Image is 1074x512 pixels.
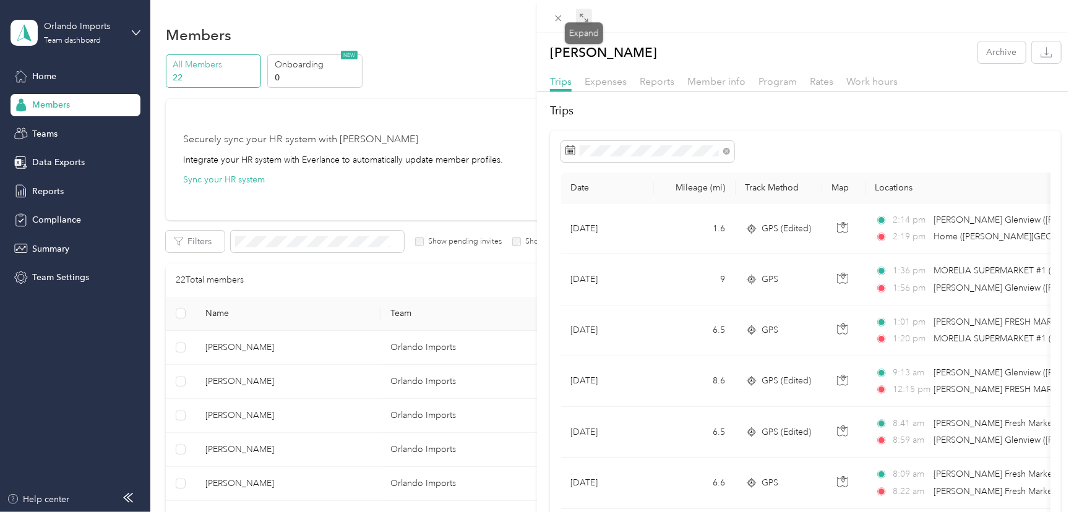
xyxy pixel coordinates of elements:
[762,425,812,439] span: GPS (Edited)
[640,75,674,87] span: Reports
[893,281,928,295] span: 1:56 pm
[561,173,654,203] th: Date
[550,75,572,87] span: Trips
[893,433,928,447] span: 8:59 am
[565,22,603,44] div: Expand
[893,213,928,227] span: 2:14 pm
[762,222,812,236] span: GPS (Edited)
[810,75,833,87] span: Rates
[762,323,779,337] span: GPS
[654,407,736,458] td: 6.5
[893,383,928,396] span: 12:15 pm
[758,75,797,87] span: Program
[585,75,627,87] span: Expenses
[893,467,928,481] span: 8:09 am
[561,356,654,407] td: [DATE]
[846,75,898,87] span: Work hours
[762,273,779,286] span: GPS
[550,41,657,63] p: [PERSON_NAME]
[893,417,928,430] span: 8:41 am
[736,173,822,203] th: Track Method
[561,254,654,305] td: [DATE]
[762,374,812,388] span: GPS (Edited)
[893,230,928,244] span: 2:19 pm
[654,458,736,508] td: 6.6
[893,264,928,278] span: 1:36 pm
[561,407,654,458] td: [DATE]
[893,485,928,498] span: 8:22 am
[893,332,928,346] span: 1:20 pm
[561,458,654,508] td: [DATE]
[893,315,928,329] span: 1:01 pm
[654,254,736,305] td: 9
[561,305,654,356] td: [DATE]
[1005,443,1074,512] iframe: Everlance-gr Chat Button Frame
[762,476,779,490] span: GPS
[550,103,1061,119] h2: Trips
[654,203,736,254] td: 1.6
[654,356,736,407] td: 8.6
[561,203,654,254] td: [DATE]
[654,173,736,203] th: Mileage (mi)
[654,305,736,356] td: 6.5
[822,173,866,203] th: Map
[978,41,1026,63] button: Archive
[893,366,928,380] span: 9:13 am
[687,75,745,87] span: Member info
